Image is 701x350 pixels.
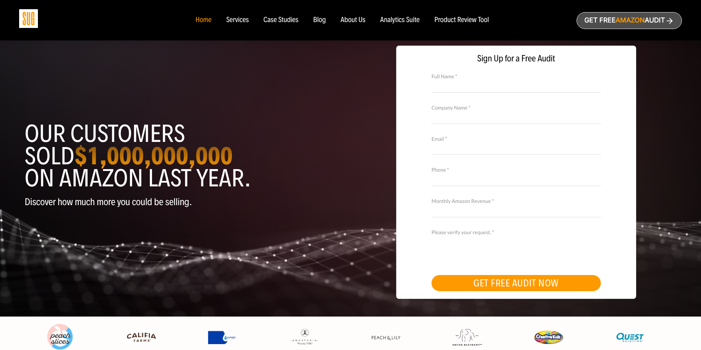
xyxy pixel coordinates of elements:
[226,16,249,24] a: Services
[25,123,345,189] h1: Our customers sold on Amazon last year.
[431,135,601,143] label: Email *
[434,16,489,24] a: Product Review Tool
[289,328,319,346] img: Anastasia Beverly Hills
[431,235,543,264] iframe: reCAPTCHA
[452,329,482,346] img: Drunk Elephant
[25,197,345,207] p: Discover how much more you could be selling.
[615,330,645,345] img: Quest Nutriton
[431,72,601,81] label: Full Name *
[195,16,211,24] a: Home
[341,16,366,24] a: About Us
[74,141,233,171] strong: $1,000,000,000
[127,330,156,345] img: Califia Farms
[431,204,601,217] input: Monthly Amazon Revenue *
[431,228,601,236] label: Please verify your request. *
[534,331,563,344] img: Creative Kids
[431,275,601,291] button: GET FREE AUDIT NOW
[371,335,401,340] img: Peach & Lily
[431,142,601,155] input: Email *
[431,79,601,92] input: Full Name *
[19,9,38,28] img: Sug
[264,16,299,24] a: Case Studies
[431,166,601,174] label: Phone *
[431,104,601,112] label: Company Name *
[431,173,601,186] input: Contact Number *
[616,17,645,24] span: Amazon
[431,111,601,124] input: Company Name *
[380,16,420,24] a: Analytics Suite
[577,12,682,29] a: Get freeAmazonAudit
[313,16,326,24] a: Blog
[404,53,629,64] span: Sign Up for a Free Audit
[208,331,237,344] img: Express Water
[431,197,601,205] label: Monthly Amazon Revenue *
